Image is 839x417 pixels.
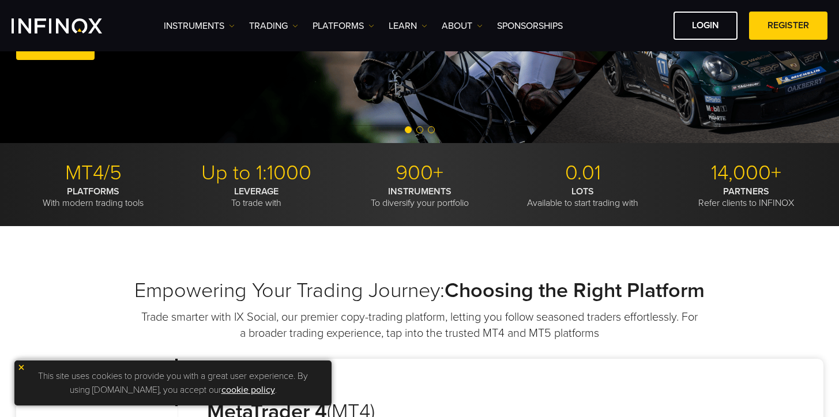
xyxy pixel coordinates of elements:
[445,278,705,303] strong: Choosing the Right Platform
[506,186,660,209] p: Available to start trading with
[723,186,769,197] strong: PARTNERS
[389,19,427,33] a: Learn
[20,366,326,400] p: This site uses cookies to provide you with a great user experience. By using [DOMAIN_NAME], you a...
[343,160,497,186] p: 900+
[31,67,40,76] img: tab_domain_overview_orange.svg
[16,359,178,407] p: Metatrader 4
[12,18,129,33] a: INFINOX Logo
[313,19,374,33] a: PLATFORMS
[32,18,57,28] div: v 4.0.25
[140,309,699,341] p: Trade smarter with IX Social, our premier copy-trading platform, letting you follow seasoned trad...
[416,126,423,133] span: Go to slide 2
[749,12,827,40] a: REGISTER
[221,384,275,396] a: cookie policy
[16,186,171,209] p: With modern trading tools
[428,126,435,133] span: Go to slide 3
[234,186,279,197] strong: LEVERAGE
[497,19,563,33] a: SPONSORSHIPS
[164,19,235,33] a: Instruments
[249,19,298,33] a: TRADING
[179,160,334,186] p: Up to 1:1000
[16,160,171,186] p: MT4/5
[127,68,194,76] div: Keywords by Traffic
[67,186,119,197] strong: PLATFORMS
[30,30,127,39] div: Domain: [DOMAIN_NAME]
[669,186,823,209] p: Refer clients to INFINOX
[506,160,660,186] p: 0.01
[17,363,25,371] img: yellow close icon
[179,186,334,209] p: To trade with
[18,18,28,28] img: logo_orange.svg
[388,186,452,197] strong: INSTRUMENTS
[343,186,497,209] p: To diversify your portfolio
[16,278,823,303] h2: Empowering Your Trading Journey:
[405,126,412,133] span: Go to slide 1
[674,12,738,40] a: LOGIN
[442,19,483,33] a: ABOUT
[571,186,594,197] strong: LOTS
[44,68,103,76] div: Domain Overview
[18,30,28,39] img: website_grey.svg
[669,160,823,186] p: 14,000+
[115,67,124,76] img: tab_keywords_by_traffic_grey.svg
